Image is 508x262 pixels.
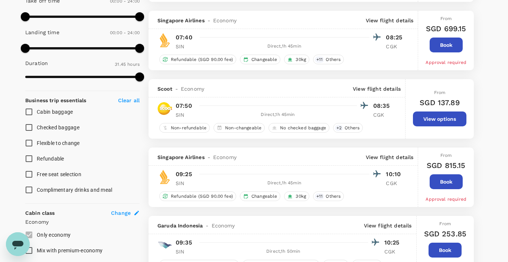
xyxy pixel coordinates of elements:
[386,43,404,50] p: CGK
[214,123,265,133] div: Non-changeable
[205,17,213,24] span: -
[373,111,392,119] p: CGK
[426,60,466,65] span: Approval required
[37,248,102,253] span: Mix with premium-economy
[240,191,281,201] div: Changeable
[353,85,401,93] p: View flight details
[439,221,451,226] span: From
[157,153,205,161] span: Singapore Airlines
[413,111,466,126] button: View options
[168,193,236,200] span: Refundable (SGD 90.00 fee)
[424,228,467,240] h6: SGD 253.85
[181,85,204,93] span: Economy
[176,179,194,187] p: SIN
[25,29,59,36] p: Landing time
[168,125,209,131] span: Non-refundable
[37,187,112,193] span: Complimentary drinks and meal
[284,55,309,64] div: 30kg
[366,17,414,24] p: View flight details
[213,153,237,161] span: Economy
[342,125,362,131] span: Others
[373,101,392,110] p: 08:35
[37,124,79,130] span: Checked baggage
[284,191,309,201] div: 30kg
[37,232,71,238] span: Only economy
[426,197,466,202] span: Approval required
[168,56,236,63] span: Refundable (SGD 90.00 fee)
[25,97,87,103] strong: Business trip essentials
[205,153,213,161] span: -
[157,101,172,116] img: TR
[176,170,192,179] p: 09:25
[157,169,172,184] img: SQ
[203,222,211,229] span: -
[420,97,460,109] h6: SGD 137.89
[315,56,324,63] span: + 11
[384,238,403,247] p: 10:25
[213,17,237,24] span: Economy
[176,33,192,42] p: 07:40
[176,101,192,110] p: 07:50
[313,191,344,201] div: +11Others
[157,238,172,253] img: GA
[37,140,80,146] span: Flexible to change
[333,123,363,133] div: +2Others
[440,153,452,158] span: From
[176,248,194,255] p: SIN
[335,125,343,131] span: + 2
[159,55,236,64] div: Refundable (SGD 90.00 fee)
[111,209,131,217] span: Change
[384,248,403,255] p: CGK
[157,222,203,229] span: Garuda Indonesia
[176,43,194,50] p: SIN
[199,111,357,119] div: Direct , 1h 45min
[240,55,281,64] div: Changeable
[248,56,280,63] span: Changeable
[157,17,205,24] span: Singapore Airlines
[25,210,55,216] strong: Cabin class
[37,156,64,162] span: Refundable
[323,56,343,63] span: Others
[323,193,343,200] span: Others
[427,159,466,171] h6: SGD 815.15
[386,170,404,179] p: 10:10
[434,90,446,95] span: From
[176,111,194,119] p: SIN
[248,193,280,200] span: Changeable
[268,123,329,133] div: No checked baggage
[293,56,309,63] span: 30kg
[159,191,236,201] div: Refundable (SGD 90.00 fee)
[157,85,172,93] span: Scoot
[426,23,466,35] h6: SGD 699.15
[172,85,181,93] span: -
[6,232,30,256] iframe: Button to launch messaging window
[199,179,369,187] div: Direct , 1h 45min
[37,171,81,177] span: Free seat selection
[110,30,140,35] span: 00:00 - 24:00
[159,123,210,133] div: Non-refundable
[222,125,264,131] span: Non-changeable
[157,33,172,48] img: SQ
[176,238,192,247] p: 09:35
[115,62,140,67] span: 31.45 hours
[386,179,404,187] p: CGK
[212,222,235,229] span: Economy
[25,218,140,226] p: Economy
[313,55,344,64] div: +11Others
[277,125,329,131] span: No checked baggage
[429,243,462,258] button: Book
[366,153,414,161] p: View flight details
[430,38,463,52] button: Book
[440,16,452,21] span: From
[199,248,368,255] div: Direct , 1h 50min
[293,193,309,200] span: 30kg
[386,33,404,42] p: 08:25
[315,193,324,200] span: + 11
[364,222,412,229] p: View flight details
[25,59,48,67] p: Duration
[199,43,369,50] div: Direct , 1h 45min
[430,174,463,189] button: Book
[118,97,140,104] p: Clear all
[37,109,73,115] span: Cabin baggage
